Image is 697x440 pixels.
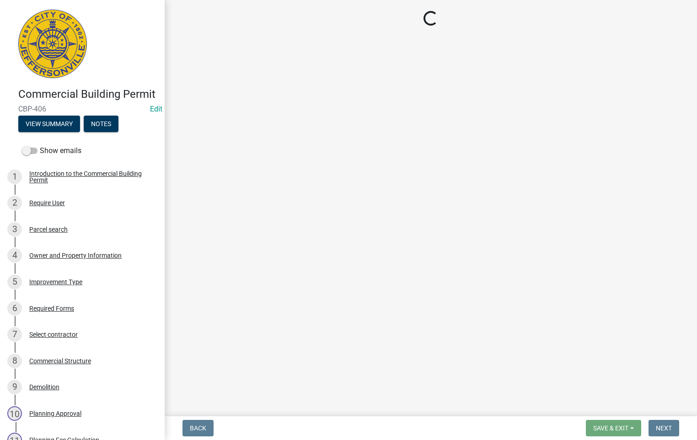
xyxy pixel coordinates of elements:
[29,410,81,417] div: Planning Approval
[29,226,68,233] div: Parcel search
[7,380,22,394] div: 9
[18,10,87,78] img: City of Jeffersonville, Indiana
[7,248,22,263] div: 4
[190,424,206,432] span: Back
[29,170,150,183] div: Introduction to the Commercial Building Permit
[7,406,22,421] div: 10
[7,222,22,237] div: 3
[7,170,22,184] div: 1
[656,424,672,432] span: Next
[22,145,81,156] label: Show emails
[29,279,82,285] div: Improvement Type
[7,327,22,342] div: 7
[29,358,91,364] div: Commercial Structure
[649,420,679,436] button: Next
[586,420,641,436] button: Save & Exit
[18,105,146,113] span: CBP-406
[18,121,80,128] wm-modal-confirm: Summary
[84,121,118,128] wm-modal-confirm: Notes
[7,275,22,289] div: 5
[7,196,22,210] div: 2
[84,116,118,132] button: Notes
[593,424,628,432] span: Save & Exit
[29,384,59,390] div: Demolition
[29,331,78,338] div: Select contractor
[7,354,22,368] div: 8
[18,116,80,132] button: View Summary
[7,301,22,316] div: 6
[29,305,74,312] div: Required Forms
[29,200,65,206] div: Require User
[182,420,214,436] button: Back
[150,105,162,113] wm-modal-confirm: Edit Application Number
[29,252,122,259] div: Owner and Property Information
[150,105,162,113] a: Edit
[18,88,157,101] h4: Commercial Building Permit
